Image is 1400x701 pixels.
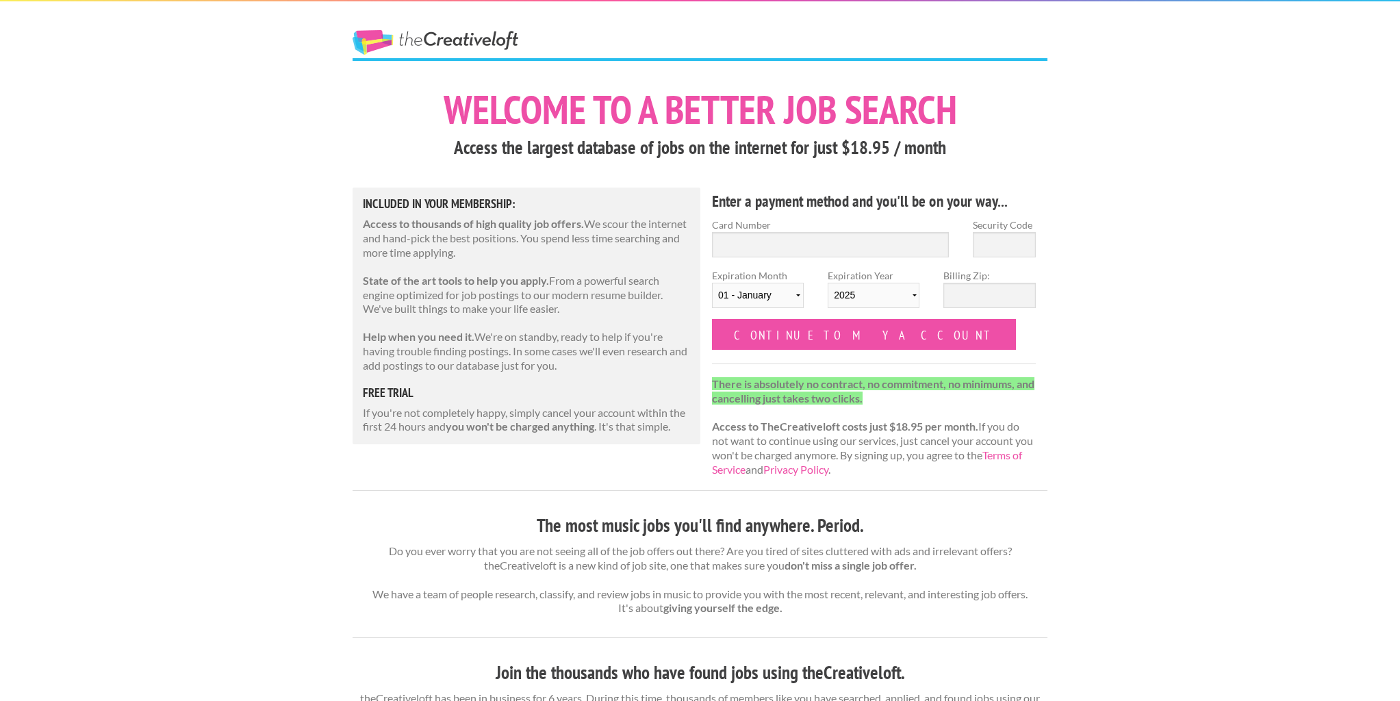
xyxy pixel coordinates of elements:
[363,406,690,435] p: If you're not completely happy, simply cancel your account within the first 24 hours and . It's t...
[353,660,1047,686] h3: Join the thousands who have found jobs using theCreativeloft.
[363,387,690,399] h5: free trial
[712,319,1016,350] input: Continue to my account
[712,190,1036,212] h4: Enter a payment method and you'll be on your way...
[353,513,1047,539] h3: The most music jobs you'll find anywhere. Period.
[712,283,804,308] select: Expiration Month
[712,448,1022,476] a: Terms of Service
[363,217,690,259] p: We scour the internet and hand-pick the best positions. You spend less time searching and more ti...
[353,30,518,55] a: The Creative Loft
[763,463,828,476] a: Privacy Policy
[828,283,919,308] select: Expiration Year
[712,377,1034,405] strong: There is absolutely no contract, no commitment, no minimums, and cancelling just takes two clicks.
[943,268,1035,283] label: Billing Zip:
[363,274,690,316] p: From a powerful search engine optimized for job postings to our modern resume builder. We've buil...
[712,268,804,319] label: Expiration Month
[785,559,917,572] strong: don't miss a single job offer.
[446,420,594,433] strong: you won't be charged anything
[973,218,1036,232] label: Security Code
[663,601,782,614] strong: giving yourself the edge.
[828,268,919,319] label: Expiration Year
[363,217,584,230] strong: Access to thousands of high quality job offers.
[363,330,690,372] p: We're on standby, ready to help if you're having trouble finding postings. In some cases we'll ev...
[363,330,474,343] strong: Help when you need it.
[712,420,978,433] strong: Access to TheCreativeloft costs just $18.95 per month.
[353,90,1047,129] h1: Welcome to a better job search
[712,218,949,232] label: Card Number
[363,274,549,287] strong: State of the art tools to help you apply.
[353,135,1047,161] h3: Access the largest database of jobs on the internet for just $18.95 / month
[363,198,690,210] h5: Included in Your Membership:
[353,544,1047,615] p: Do you ever worry that you are not seeing all of the job offers out there? Are you tired of sites...
[712,377,1036,477] p: If you do not want to continue using our services, just cancel your account you won't be charged ...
